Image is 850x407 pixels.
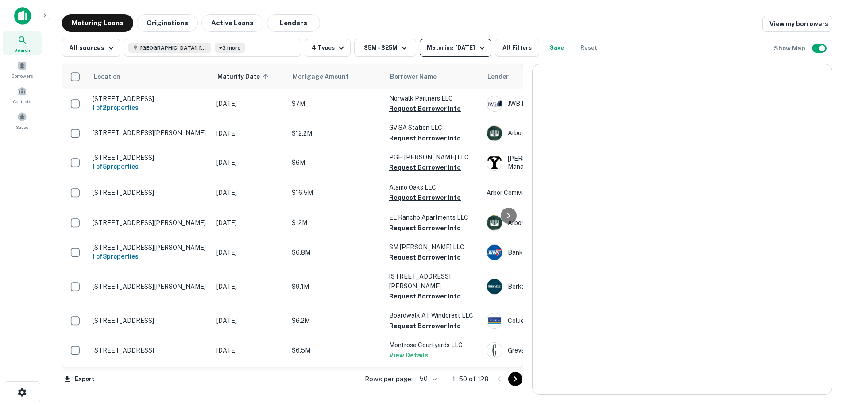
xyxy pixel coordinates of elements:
[93,317,208,325] p: [STREET_ADDRESS]
[806,336,850,379] iframe: Chat Widget
[212,64,287,89] th: Maturity Date
[93,103,208,112] h6: 1 of 2 properties
[420,39,491,57] button: Maturing [DATE]
[93,283,208,291] p: [STREET_ADDRESS][PERSON_NAME]
[3,31,42,55] a: Search
[217,71,271,82] span: Maturity Date
[487,96,502,111] img: picture
[389,213,478,222] p: EL Rancho Apartments LLC
[93,154,208,162] p: [STREET_ADDRESS]
[267,14,320,32] button: Lenders
[389,223,461,233] button: Request Borrower Info
[575,39,603,57] button: Reset
[495,39,539,57] button: All Filters
[93,244,208,252] p: [STREET_ADDRESS][PERSON_NAME]
[293,71,360,82] span: Mortgage Amount
[62,14,133,32] button: Maturing Loans
[305,39,351,57] button: 4 Types
[93,346,208,354] p: [STREET_ADDRESS]
[487,215,619,231] div: Arbor Realty Trust
[216,99,283,109] p: [DATE]
[416,372,438,385] div: 50
[292,248,380,257] p: $6.8M
[543,39,571,57] button: Save your search to get updates of matches that match your search criteria.
[487,313,502,328] img: picture
[389,242,478,252] p: SM [PERSON_NAME] LLC
[389,310,478,320] p: Boardwalk AT Windcrest LLC
[390,71,437,82] span: Borrower Name
[93,162,208,171] h6: 1 of 5 properties
[124,39,301,57] button: [GEOGRAPHIC_DATA], [GEOGRAPHIC_DATA], [GEOGRAPHIC_DATA]+3 more
[389,252,461,263] button: Request Borrower Info
[389,182,478,192] p: Alamo Oaks LLC
[216,188,283,198] p: [DATE]
[3,57,42,81] a: Borrowers
[389,340,478,350] p: Montrose Courtyards LLC
[389,103,461,114] button: Request Borrower Info
[292,158,380,167] p: $6M
[452,374,489,384] p: 1–50 of 128
[216,282,283,291] p: [DATE]
[216,316,283,326] p: [DATE]
[93,189,208,197] p: [STREET_ADDRESS]
[389,162,461,173] button: Request Borrower Info
[93,71,120,82] span: Location
[292,99,380,109] p: $7M
[93,219,208,227] p: [STREET_ADDRESS][PERSON_NAME]
[216,128,283,138] p: [DATE]
[216,345,283,355] p: [DATE]
[389,192,461,203] button: Request Borrower Info
[292,218,380,228] p: $12M
[389,291,461,302] button: Request Borrower Info
[292,128,380,138] p: $12.2M
[389,271,478,291] p: [STREET_ADDRESS][PERSON_NAME]
[201,14,263,32] button: Active Loans
[487,313,619,329] div: Colliers
[287,64,385,89] th: Mortgage Amount
[487,188,619,198] p: Arbor Comiviercial Funding I LLC
[487,244,619,260] div: Bank7
[219,44,241,52] span: +3 more
[385,64,482,89] th: Borrower Name
[14,47,30,54] span: Search
[216,248,283,257] p: [DATE]
[487,155,619,171] div: [PERSON_NAME] Wealth Management
[487,71,509,82] span: Lender
[774,43,807,53] h6: Show Map
[69,43,116,53] div: All sources
[389,123,478,132] p: GV SA Station LLC
[487,96,619,112] div: JWB Real Estate Companies
[389,133,461,143] button: Request Borrower Info
[292,316,380,326] p: $6.2M
[762,16,832,32] a: View my borrowers
[508,372,522,386] button: Go to next page
[487,125,619,141] div: Arbor Realty Trust
[216,218,283,228] p: [DATE]
[389,152,478,162] p: PGH [PERSON_NAME] LLC
[16,124,29,131] span: Saved
[487,245,502,260] img: picture
[389,350,429,360] button: View Details
[3,83,42,107] a: Contacts
[292,282,380,291] p: $9.1M
[93,95,208,103] p: [STREET_ADDRESS]
[93,129,208,137] p: [STREET_ADDRESS][PERSON_NAME]
[389,321,461,331] button: Request Borrower Info
[487,342,619,358] div: Greystone
[12,72,33,79] span: Borrowers
[93,252,208,261] h6: 1 of 3 properties
[140,44,207,52] span: [GEOGRAPHIC_DATA], [GEOGRAPHIC_DATA], [GEOGRAPHIC_DATA]
[427,43,487,53] div: Maturing [DATE]
[13,98,31,105] span: Contacts
[487,155,502,170] img: picture
[482,64,624,89] th: Lender
[62,372,97,386] button: Export
[354,39,416,57] button: $5M - $25M
[3,109,42,132] a: Saved
[389,93,478,103] p: Norwalk Partners LLC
